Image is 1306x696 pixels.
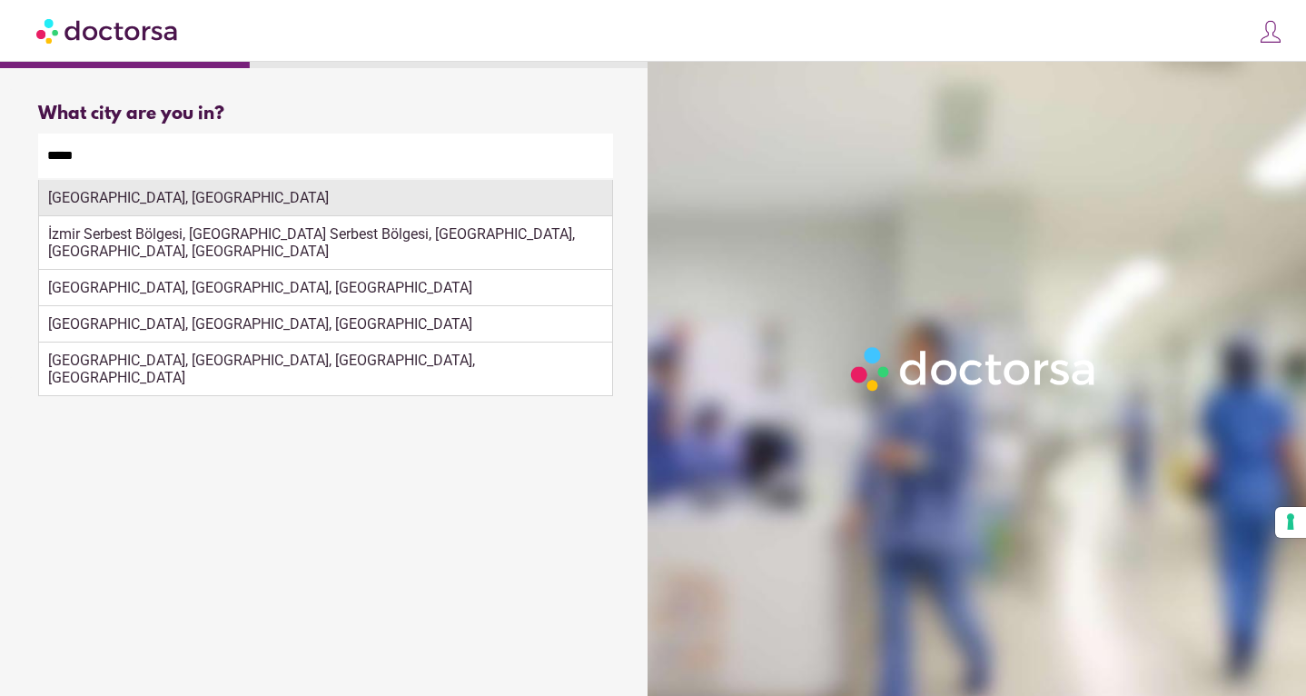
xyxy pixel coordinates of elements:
button: Your consent preferences for tracking technologies [1275,507,1306,538]
div: [GEOGRAPHIC_DATA], [GEOGRAPHIC_DATA], [GEOGRAPHIC_DATA] [39,270,612,306]
div: [GEOGRAPHIC_DATA], [GEOGRAPHIC_DATA] [39,180,612,216]
div: İzmir Serbest Bölgesi, [GEOGRAPHIC_DATA] Serbest Bölgesi, [GEOGRAPHIC_DATA], [GEOGRAPHIC_DATA], [... [39,216,612,270]
img: Logo-Doctorsa-trans-White-partial-flat.png [844,340,1105,398]
div: [GEOGRAPHIC_DATA], [GEOGRAPHIC_DATA], [GEOGRAPHIC_DATA] [39,306,612,343]
div: [GEOGRAPHIC_DATA], [GEOGRAPHIC_DATA], [GEOGRAPHIC_DATA], [GEOGRAPHIC_DATA] [39,343,612,396]
div: Make sure the city you pick is where you need assistance. [38,178,613,218]
img: icons8-customer-100.png [1258,19,1283,45]
img: Doctorsa.com [36,10,180,51]
div: What city are you in? [38,104,613,124]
